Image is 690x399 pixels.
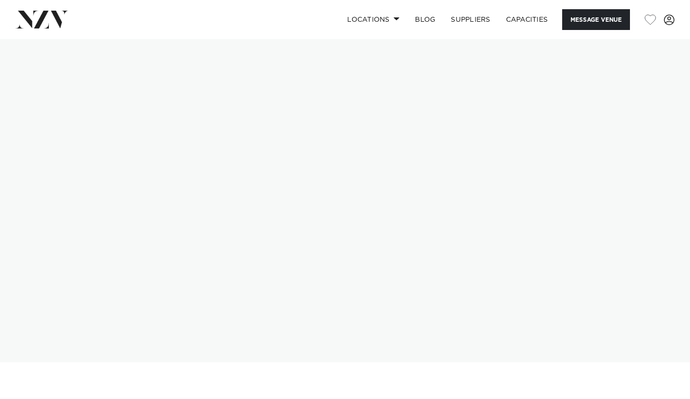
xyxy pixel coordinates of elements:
[443,9,498,30] a: SUPPLIERS
[339,9,407,30] a: Locations
[498,9,556,30] a: Capacities
[407,9,443,30] a: BLOG
[15,11,68,28] img: nzv-logo.png
[562,9,630,30] button: Message Venue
